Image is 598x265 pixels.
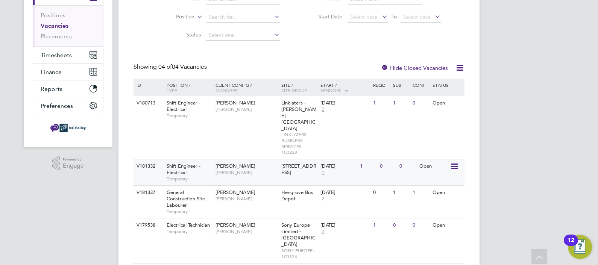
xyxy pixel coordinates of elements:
span: Shift Engineer - Electrical [167,163,200,176]
div: 1 [411,186,430,200]
span: Hengrove Bus Depot [281,189,313,202]
span: Temporary [167,176,212,182]
span: [PERSON_NAME] [216,189,255,195]
span: Reports [41,85,62,92]
div: V181332 [135,159,161,173]
div: Site / [279,79,319,97]
span: SONY EUROPE - 100324 [281,248,317,259]
span: Manager [216,87,238,93]
label: Position [151,13,194,21]
div: Conf [411,79,430,91]
span: Linklaters - [PERSON_NAME][GEOGRAPHIC_DATA] [281,100,317,132]
div: 12 [568,240,574,250]
button: Timesheets [33,47,103,63]
span: Temporary [167,229,212,235]
div: 0 [391,218,411,232]
span: Temporary [167,113,212,119]
span: To [389,12,399,21]
div: Sub [391,79,411,91]
span: 2 [320,229,325,235]
div: Open [431,218,463,232]
span: Sony Europe Limited - [GEOGRAPHIC_DATA] [281,222,316,247]
span: Electrical Technician [167,222,210,228]
div: 0 [398,159,417,173]
div: 1 [358,159,378,173]
button: Preferences [33,97,103,114]
div: 0 [371,186,391,200]
span: 04 Vacancies [158,63,207,71]
span: [PERSON_NAME] [216,196,278,202]
span: Select date [403,14,430,20]
a: Go to home page [33,122,103,134]
div: [DATE] [320,222,369,229]
button: Reports [33,80,103,97]
label: Hide Closed Vacancies [381,64,448,71]
div: V179538 [135,218,161,232]
span: 2 [320,106,325,113]
span: Timesheets [41,51,72,59]
span: [PERSON_NAME] [216,163,255,169]
div: Open [431,96,463,110]
input: Select one [206,30,280,41]
span: [PERSON_NAME] [216,106,278,112]
a: Powered byEngage [52,156,84,171]
span: [PERSON_NAME] [216,100,255,106]
div: Showing [134,63,208,71]
span: [PERSON_NAME] [216,222,255,228]
div: Start / [319,79,371,97]
div: V180713 [135,96,161,110]
span: 2 [320,196,325,202]
div: ID [135,79,161,91]
div: 1 [391,96,411,110]
div: Reqd [371,79,391,91]
div: [DATE] [320,163,356,170]
img: ngbailey-logo-retina.png [50,122,86,134]
span: Select date [350,14,377,20]
div: 1 [391,186,411,200]
span: Vendors [320,87,341,93]
div: 0 [378,159,398,173]
span: Type [167,87,177,93]
div: 1 [371,96,391,110]
div: Client Config / [214,79,279,97]
span: Shift Engineer - Electrical [167,100,200,112]
span: Engage [63,163,84,169]
span: [PERSON_NAME] [216,229,278,235]
span: Preferences [41,102,73,109]
span: Powered by [63,156,84,163]
div: [DATE] [320,100,369,106]
button: Finance [33,64,103,80]
button: Open Resource Center, 12 new notifications [568,235,592,259]
div: 0 [411,96,430,110]
div: Jobs [33,5,103,46]
span: Temporary [167,209,212,215]
label: Status [158,31,201,38]
span: [STREET_ADDRESS] [281,163,316,176]
div: 0 [411,218,430,232]
div: 1 [371,218,391,232]
a: Positions [41,12,65,19]
div: V181337 [135,186,161,200]
span: 1 [320,170,325,176]
span: 04 of [158,63,172,71]
span: Finance [41,68,62,76]
span: Site Group [281,87,307,93]
div: Position / [161,79,214,97]
div: Status [431,79,463,91]
div: [DATE] [320,189,369,196]
span: [PERSON_NAME] [216,170,278,176]
a: Vacancies [41,22,68,29]
div: Open [417,159,450,173]
label: Start Date [299,13,342,20]
span: LINKLATERS BUSINESS SERVICES - 100228 [281,132,317,155]
div: Open [431,186,463,200]
span: General Construction Site Labourer [167,189,205,208]
a: Placements [41,33,72,40]
input: Search for... [206,12,280,23]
